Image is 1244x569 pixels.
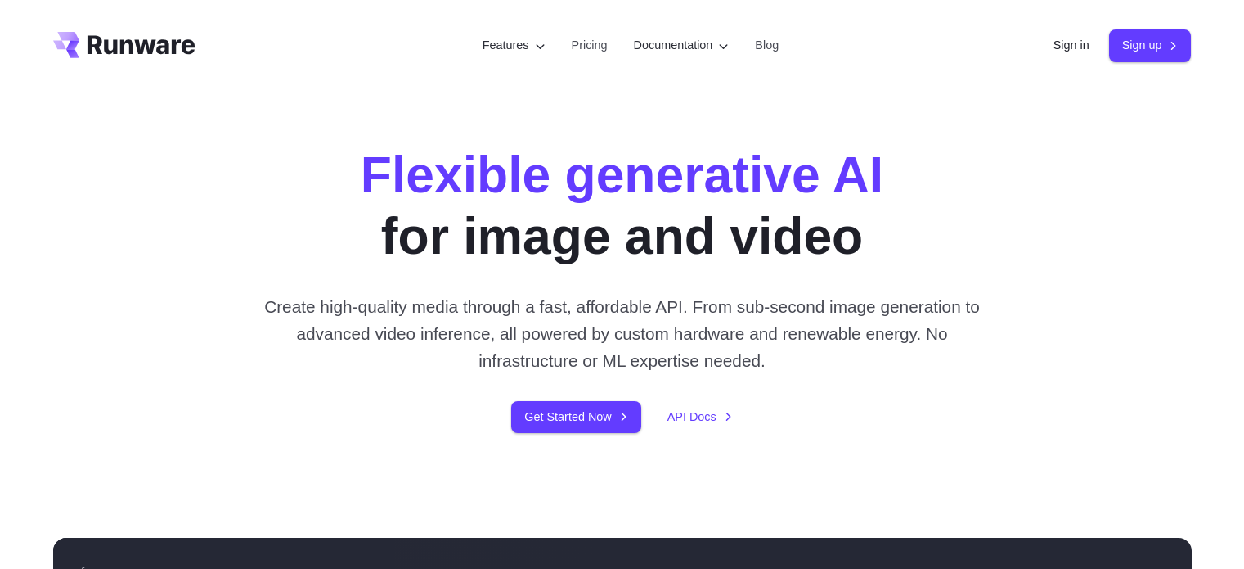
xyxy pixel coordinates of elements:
a: API Docs [667,408,733,427]
a: Blog [755,36,779,55]
a: Go to / [53,32,195,58]
h1: for image and video [361,144,883,267]
p: Create high-quality media through a fast, affordable API. From sub-second image generation to adv... [258,293,986,375]
a: Get Started Now [511,401,640,433]
a: Sign in [1053,36,1089,55]
a: Pricing [572,36,608,55]
label: Features [483,36,546,55]
label: Documentation [634,36,730,55]
strong: Flexible generative AI [361,146,883,203]
a: Sign up [1109,29,1192,61]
